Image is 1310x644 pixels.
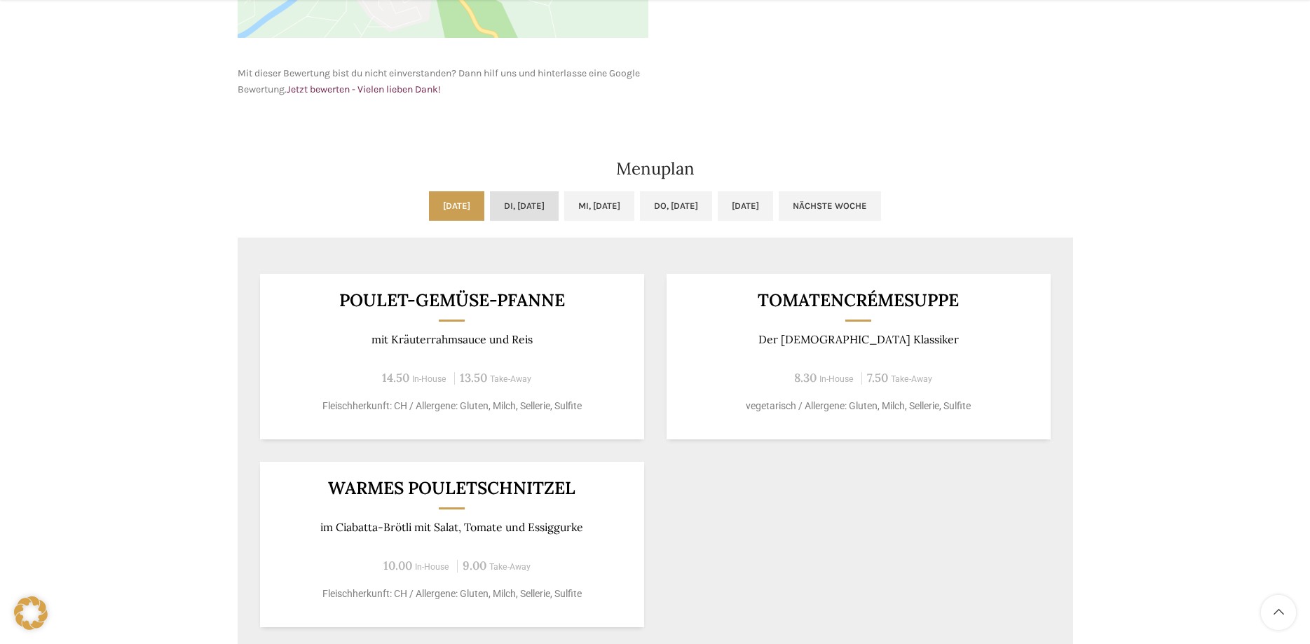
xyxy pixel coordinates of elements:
h3: Warmes Pouletschnitzel [277,479,627,497]
span: 9.00 [463,558,486,573]
span: 13.50 [460,370,487,385]
p: vegetarisch / Allergene: Gluten, Milch, Sellerie, Sulfite [683,399,1033,413]
a: Di, [DATE] [490,191,559,221]
p: Fleischherkunft: CH / Allergene: Gluten, Milch, Sellerie, Sulfite [277,399,627,413]
span: In-House [412,374,446,384]
span: In-House [415,562,449,572]
p: im Ciabatta-Brötli mit Salat, Tomate und Essiggurke [277,521,627,534]
span: Take-Away [489,562,531,572]
p: Mit dieser Bewertung bist du nicht einverstanden? Dann hilf uns und hinterlasse eine Google Bewer... [238,66,648,97]
span: 14.50 [382,370,409,385]
p: Fleischherkunft: CH / Allergene: Gluten, Milch, Sellerie, Sulfite [277,587,627,601]
a: Mi, [DATE] [564,191,634,221]
a: Scroll to top button [1261,595,1296,630]
h3: Tomatencrémesuppe [683,292,1033,309]
span: 8.30 [794,370,817,385]
a: [DATE] [718,191,773,221]
h2: Menuplan [238,160,1073,177]
span: 7.50 [867,370,888,385]
a: Do, [DATE] [640,191,712,221]
span: In-House [819,374,854,384]
p: mit Kräuterrahmsauce und Reis [277,333,627,346]
a: [DATE] [429,191,484,221]
span: Take-Away [490,374,531,384]
a: Jetzt bewerten - Vielen lieben Dank! [287,83,441,95]
h3: POULET-GEMÜSE-PFANNE [277,292,627,309]
span: Take-Away [891,374,932,384]
p: Der [DEMOGRAPHIC_DATA] Klassiker [683,333,1033,346]
span: 10.00 [383,558,412,573]
a: Nächste Woche [779,191,881,221]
